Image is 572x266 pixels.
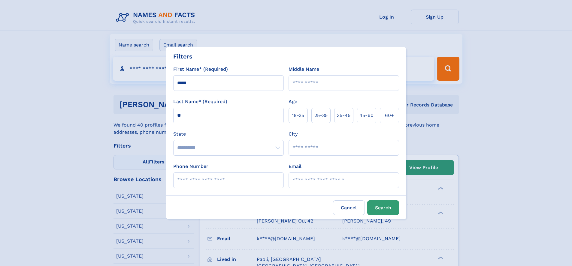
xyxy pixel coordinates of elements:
span: 35‑45 [337,112,350,119]
label: Phone Number [173,163,208,170]
label: State [173,130,284,138]
label: Last Name* (Required) [173,98,227,105]
span: 25‑35 [314,112,328,119]
div: Filters [173,52,192,61]
span: 18‑25 [292,112,304,119]
label: First Name* (Required) [173,66,228,73]
span: 45‑60 [359,112,374,119]
span: 60+ [385,112,394,119]
label: Middle Name [289,66,319,73]
label: Age [289,98,297,105]
label: Cancel [333,200,365,215]
label: City [289,130,298,138]
label: Email [289,163,301,170]
button: Search [367,200,399,215]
